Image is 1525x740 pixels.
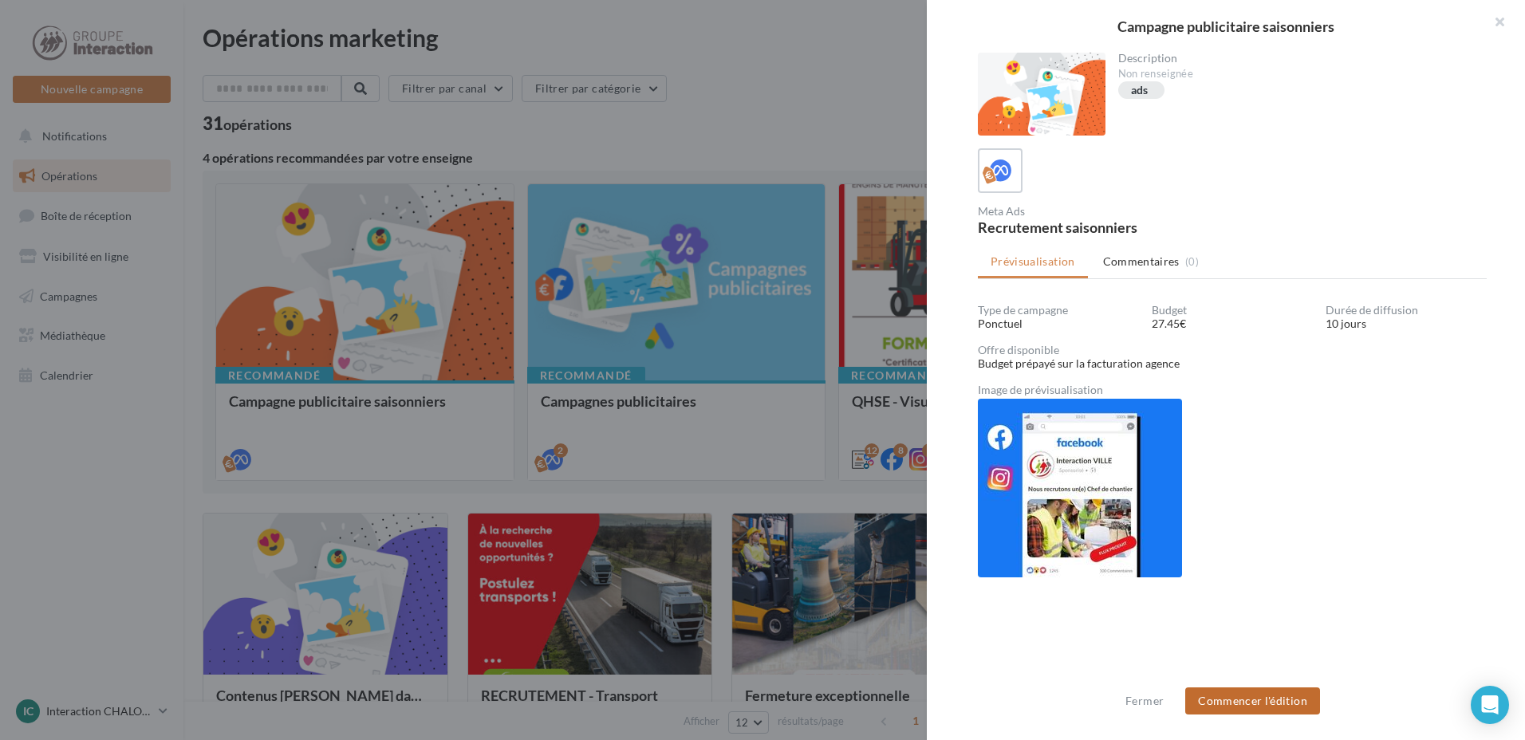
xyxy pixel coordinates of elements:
[1131,85,1149,96] div: ads
[978,206,1226,217] div: Meta Ads
[1326,316,1487,332] div: 10 jours
[1185,687,1320,714] button: Commencer l'édition
[952,19,1499,33] div: Campagne publicitaire saisonniers
[1326,305,1487,316] div: Durée de diffusion
[978,344,1487,356] div: Offre disponible
[1471,686,1509,724] div: Open Intercom Messenger
[978,399,1182,577] img: 34b60d642814631a584a2e3f9940d448.jpg
[978,384,1487,396] div: Image de prévisualisation
[1118,67,1475,81] div: Non renseignée
[978,316,1139,332] div: Ponctuel
[1103,254,1180,270] span: Commentaires
[1118,53,1475,64] div: Description
[978,220,1226,234] div: Recrutement saisonniers
[1185,255,1199,268] span: (0)
[978,305,1139,316] div: Type de campagne
[978,356,1487,372] div: Budget prépayé sur la facturation agence
[1152,316,1313,332] div: 27.45€
[1152,305,1313,316] div: Budget
[1119,691,1170,710] button: Fermer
